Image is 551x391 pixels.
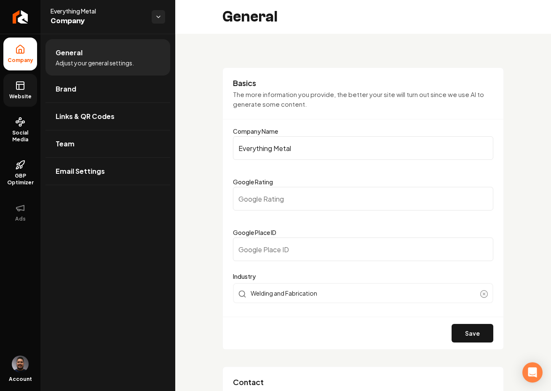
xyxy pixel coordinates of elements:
[51,7,145,15] span: Everything Metal
[45,158,170,185] a: Email Settings
[233,90,493,109] p: The more information you provide, the better your site will turn out since we use AI to generate ...
[3,196,37,229] button: Ads
[45,130,170,157] a: Team
[233,187,493,210] input: Google Rating
[56,166,105,176] span: Email Settings
[233,377,493,387] h3: Contact
[13,10,28,24] img: Rebolt Logo
[56,48,83,58] span: General
[45,76,170,102] a: Brand
[12,356,29,372] button: Open user button
[222,8,278,25] h2: General
[56,139,75,149] span: Team
[233,178,273,186] label: Google Rating
[3,110,37,150] a: Social Media
[233,127,278,135] label: Company Name
[12,216,29,222] span: Ads
[3,153,37,193] a: GBP Optimizer
[452,324,493,342] button: Save
[233,237,493,261] input: Google Place ID
[3,74,37,107] a: Website
[9,376,32,383] span: Account
[56,111,115,121] span: Links & QR Codes
[4,57,37,64] span: Company
[233,136,493,160] input: Company Name
[522,362,543,383] div: Open Intercom Messenger
[45,103,170,130] a: Links & QR Codes
[233,229,276,236] label: Google Place ID
[51,15,145,27] span: Company
[12,356,29,372] img: Daniel Humberto Ortega Celis
[233,271,493,281] label: Industry
[6,93,35,100] span: Website
[3,173,37,186] span: GBP Optimizer
[56,84,76,94] span: Brand
[3,129,37,143] span: Social Media
[56,59,134,67] span: Adjust your general settings.
[233,78,493,88] h3: Basics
